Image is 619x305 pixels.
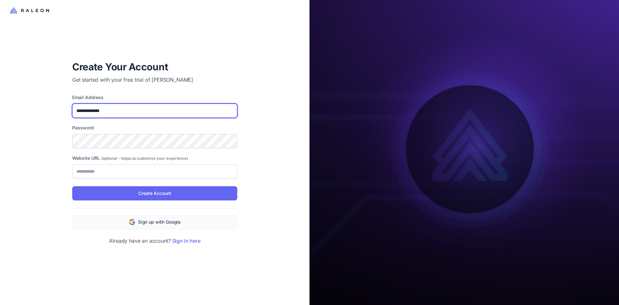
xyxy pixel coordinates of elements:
[72,215,237,229] button: Sign up with Google
[138,190,171,197] span: Create Account
[72,94,237,101] label: Email Address
[172,238,201,244] a: Sign in here
[72,186,237,200] button: Create Account
[72,76,237,84] p: Get started with your free trial of [PERSON_NAME]
[72,155,237,162] label: Website URL
[72,124,237,131] label: Password
[72,237,237,245] p: Already have an account?
[138,219,181,226] span: Sign up with Google
[101,156,188,161] span: (optional - helps us customize your experience)
[72,60,237,73] h1: Create Your Account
